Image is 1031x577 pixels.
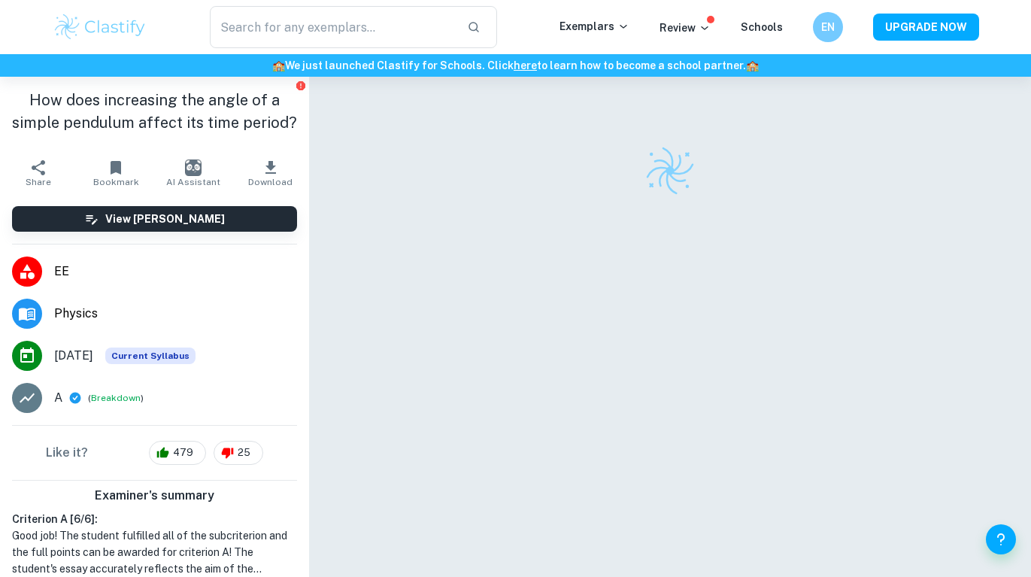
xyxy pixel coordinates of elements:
span: 🏫 [746,59,759,71]
span: 479 [165,445,202,460]
img: Clastify logo [53,12,148,42]
span: EE [54,263,297,281]
h6: EN [819,19,836,35]
h6: Criterion A [ 6 / 6 ]: [12,511,297,527]
span: Physics [54,305,297,323]
img: Clastify logo [644,144,696,197]
h1: Good job! The student fulfilled all of the subcriterion and the full points can be awarded for cr... [12,527,297,577]
p: Review [660,20,711,36]
h6: We just launched Clastify for Schools. Click to learn how to become a school partner. [3,57,1028,74]
input: Search for any exemplars... [210,6,456,48]
span: AI Assistant [166,177,220,187]
button: Breakdown [91,391,141,405]
a: here [514,59,537,71]
span: 25 [229,445,259,460]
div: 25 [214,441,263,465]
span: Bookmark [93,177,139,187]
h1: How does increasing the angle of a simple pendulum affect its time period? [12,89,297,134]
a: Schools [741,21,783,33]
span: 🏫 [272,59,285,71]
button: Report issue [295,80,306,91]
button: Help and Feedback [986,524,1016,554]
p: Exemplars [559,18,629,35]
button: UPGRADE NOW [873,14,979,41]
button: Download [232,152,309,194]
span: [DATE] [54,347,93,365]
button: View [PERSON_NAME] [12,206,297,232]
span: Download [248,177,293,187]
div: 479 [149,441,206,465]
div: This exemplar is based on the current syllabus. Feel free to refer to it for inspiration/ideas wh... [105,348,196,364]
button: Bookmark [77,152,155,194]
h6: Like it? [46,444,88,462]
span: Current Syllabus [105,348,196,364]
p: A [54,389,62,407]
h6: View [PERSON_NAME] [105,211,225,227]
span: ( ) [88,391,144,405]
button: AI Assistant [155,152,232,194]
span: Share [26,177,51,187]
img: AI Assistant [185,159,202,176]
h6: Examiner's summary [6,487,303,505]
button: EN [813,12,843,42]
